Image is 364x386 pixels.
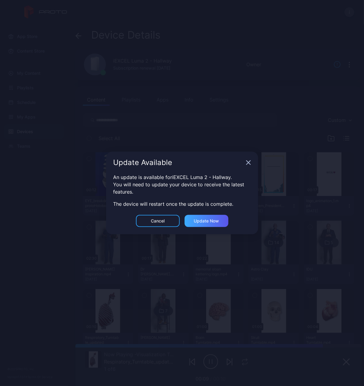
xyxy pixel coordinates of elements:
[113,159,244,166] div: Update Available
[136,215,180,227] button: Cancel
[151,219,165,223] div: Cancel
[194,219,219,223] div: Update now
[113,174,251,181] div: An update is available for iEXCEL Luma 2 - Hallway .
[185,215,228,227] button: Update now
[113,181,251,195] div: You will need to update your device to receive the latest features.
[113,200,251,208] div: The device will restart once the update is complete.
